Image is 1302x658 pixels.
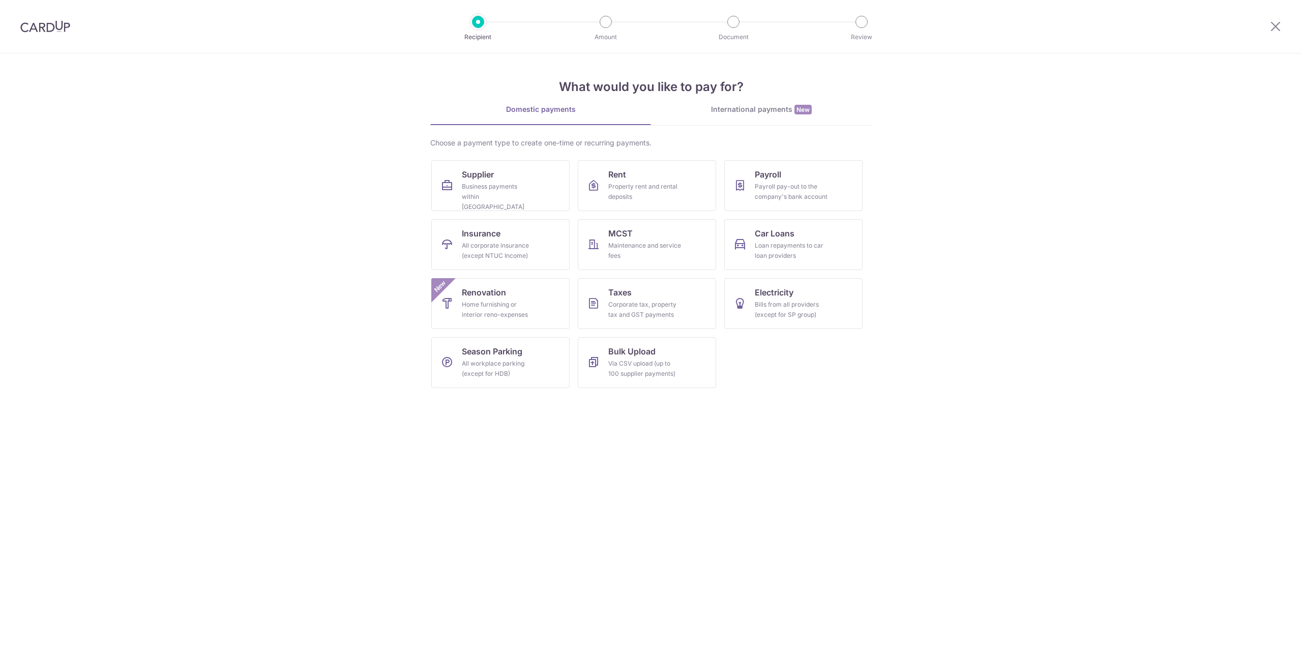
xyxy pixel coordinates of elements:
[430,138,872,148] div: Choose a payment type to create one-time or recurring payments.
[568,32,643,42] p: Amount
[431,278,570,329] a: RenovationHome furnishing or interior reno-expensesNew
[578,337,716,388] a: Bulk UploadVia CSV upload (up to 100 supplier payments)
[755,182,828,202] div: Payroll pay-out to the company's bank account
[431,160,570,211] a: SupplierBusiness payments within [GEOGRAPHIC_DATA]
[462,345,522,357] span: Season Parking
[608,358,682,379] div: Via CSV upload (up to 100 supplier payments)
[724,219,863,270] a: Car LoansLoan repayments to car loan providers
[724,160,863,211] a: PayrollPayroll pay-out to the company's bank account
[462,241,535,261] div: All corporate insurance (except NTUC Income)
[724,278,863,329] a: ElectricityBills from all providers (except for SP group)
[462,227,500,240] span: Insurance
[431,219,570,270] a: InsuranceAll corporate insurance (except NTUC Income)
[755,286,793,298] span: Electricity
[651,104,872,115] div: International payments
[430,78,872,96] h4: What would you like to pay for?
[462,358,535,379] div: All workplace parking (except for HDB)
[578,160,716,211] a: RentProperty rent and rental deposits
[440,32,516,42] p: Recipient
[431,337,570,388] a: Season ParkingAll workplace parking (except for HDB)
[608,345,656,357] span: Bulk Upload
[755,227,794,240] span: Car Loans
[608,227,633,240] span: MCST
[755,168,781,181] span: Payroll
[578,278,716,329] a: TaxesCorporate tax, property tax and GST payments
[608,241,682,261] div: Maintenance and service fees
[462,300,535,320] div: Home furnishing or interior reno-expenses
[824,32,899,42] p: Review
[432,278,449,295] span: New
[578,219,716,270] a: MCSTMaintenance and service fees
[462,286,506,298] span: Renovation
[608,182,682,202] div: Property rent and rental deposits
[430,104,651,114] div: Domestic payments
[462,168,494,181] span: Supplier
[755,241,828,261] div: Loan repayments to car loan providers
[608,168,626,181] span: Rent
[696,32,771,42] p: Document
[794,105,812,114] span: New
[755,300,828,320] div: Bills from all providers (except for SP group)
[20,20,70,33] img: CardUp
[608,286,632,298] span: Taxes
[462,182,535,212] div: Business payments within [GEOGRAPHIC_DATA]
[608,300,682,320] div: Corporate tax, property tax and GST payments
